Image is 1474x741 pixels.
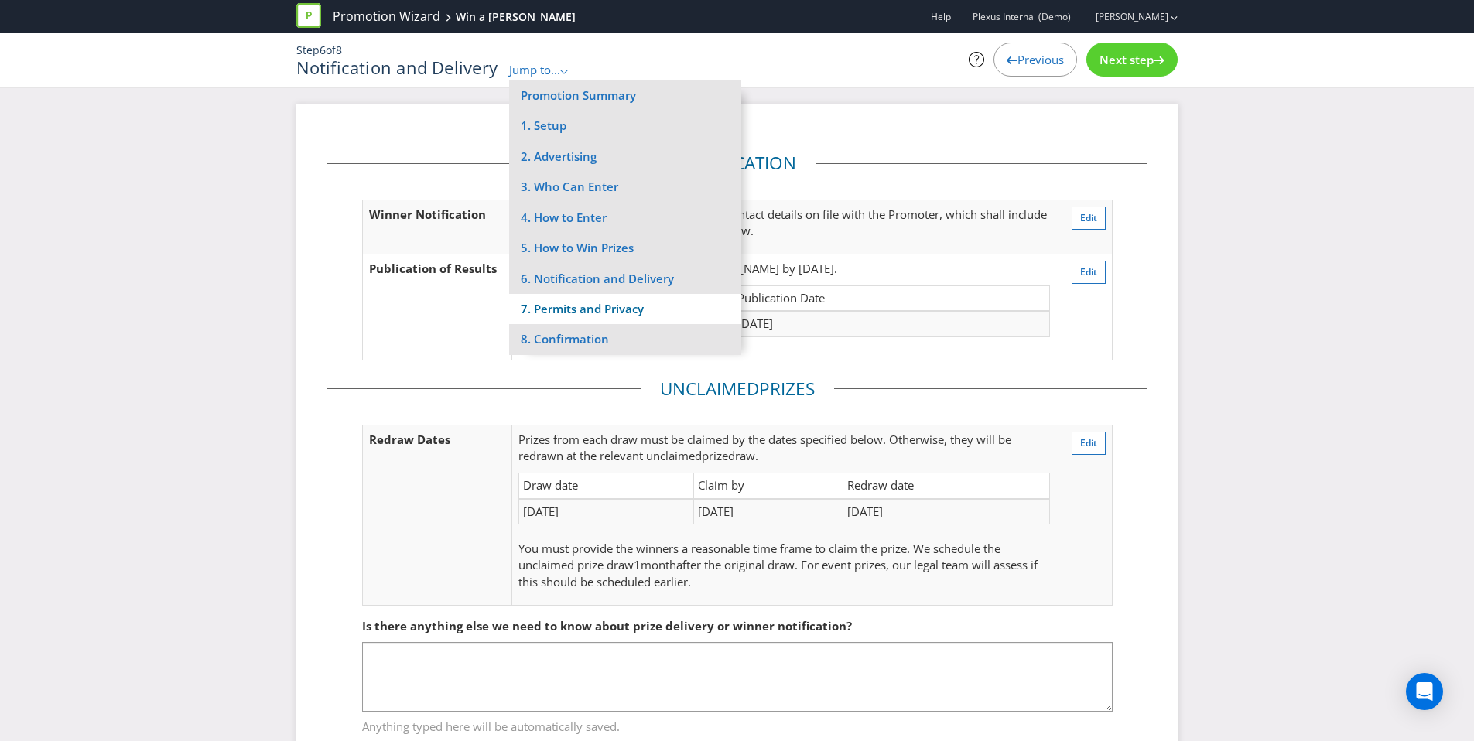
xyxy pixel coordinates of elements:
[518,432,1011,463] span: s from each draw must be claimed by the dates specified below. Otherwise, they will be redrawn at...
[973,10,1071,23] span: Plexus Internal (Demo)
[931,10,951,23] a: Help
[509,172,741,202] a: 3. Who Can Enter
[1072,432,1106,455] button: Edit
[660,377,759,401] span: Unclaimed
[456,9,576,25] div: Win a [PERSON_NAME]
[521,87,636,103] a: Promotion Summary
[1080,10,1168,23] a: [PERSON_NAME]
[362,618,852,633] span: Is there anything else we need to know about prize delivery or winner notification?
[509,142,741,172] a: 2. Advertising
[1406,673,1443,710] div: Open Intercom Messenger
[333,8,440,26] a: Promotion Wizard
[1080,211,1097,224] span: Edit
[509,233,741,263] a: 5. How to Win Prizes
[509,62,560,77] span: Jump to...
[1080,436,1097,449] span: Edit
[1100,52,1154,67] span: Next step
[509,111,741,141] a: 1. Setup
[1072,207,1106,230] button: Edit
[362,200,512,254] td: Winner Notification
[362,425,512,605] td: Redraw Dates
[728,448,758,463] span: draw.
[518,261,1049,277] p: The winner will be published at [DOMAIN_NAME] by [DATE].
[702,448,728,463] span: prize
[336,43,342,57] span: 8
[296,43,320,57] span: Step
[843,499,1049,524] td: [DATE]
[509,203,741,233] a: 4. How to Enter
[1017,52,1064,67] span: Previous
[518,207,1049,240] p: The winner will be contacted using the contact details on file with the Promoter, which shall inc...
[326,43,336,57] span: of
[509,324,741,354] a: 8. Confirmation
[362,712,1113,735] span: Anything typed here will be automatically saved.
[519,499,694,524] td: [DATE]
[734,285,1050,311] td: Publication Date
[519,473,694,499] td: Draw date
[734,311,1050,336] td: [DATE]
[805,377,815,401] span: s
[518,432,545,447] span: Prize
[693,499,843,524] td: [DATE]
[1080,265,1097,278] span: Edit
[320,43,326,57] span: 6
[843,473,1049,499] td: Redraw date
[641,557,676,572] span: month
[362,254,512,360] td: Publication of Results
[296,58,498,77] h1: Notification and Delivery
[759,377,805,401] span: Prize
[693,473,843,499] td: Claim by
[1072,261,1106,284] button: Edit
[518,557,1038,589] span: after the original draw. For event prizes, our legal team will assess if this should be scheduled...
[509,264,741,294] a: 6. Notification and Delivery
[518,541,1000,572] span: You must provide the winners a reasonable time frame to claim the prize. We schedule the unclaime...
[509,294,741,324] a: 7. Permits and Privacy
[634,557,641,572] span: 1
